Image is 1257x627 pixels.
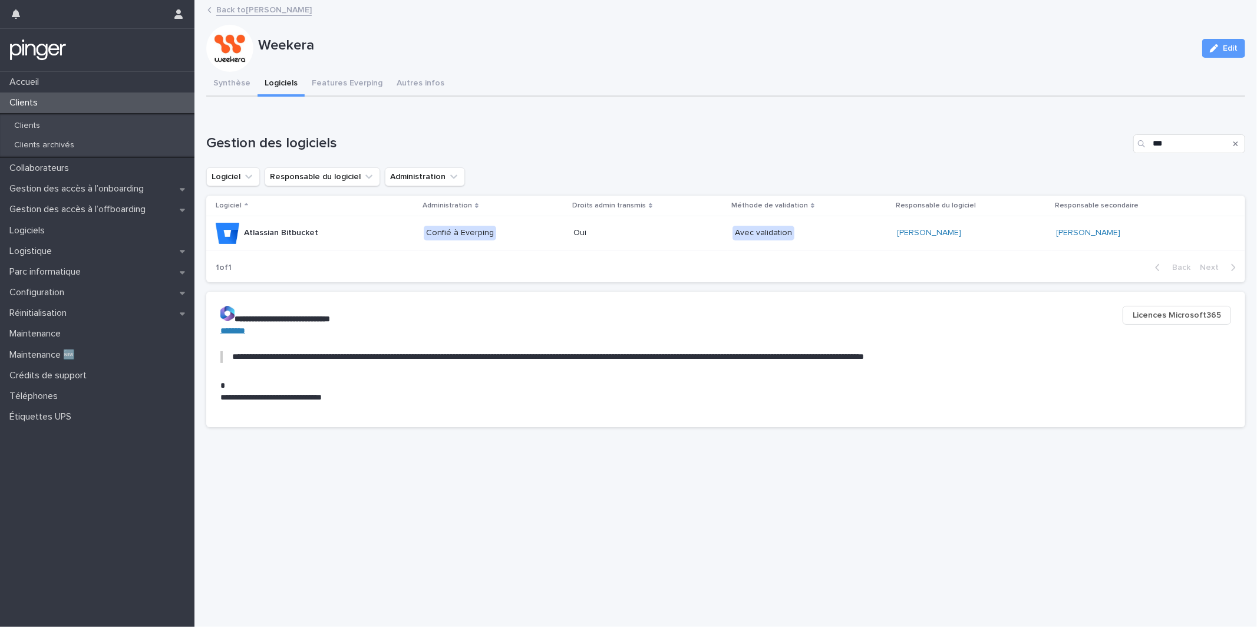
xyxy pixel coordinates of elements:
div: Avec validation [733,226,794,240]
p: Téléphones [5,391,67,402]
tr: Atlassian BitbucketConfié à EverpingOuiAvec validation[PERSON_NAME] [PERSON_NAME] [206,216,1245,250]
p: Responsable du logiciel [896,199,976,212]
h1: Gestion des logiciels [206,135,1129,152]
button: Responsable du logiciel [265,167,380,186]
p: Responsable secondaire [1055,199,1139,212]
button: Next [1195,262,1245,273]
p: Logistique [5,246,61,257]
p: Gestion des accès à l’onboarding [5,183,153,194]
span: Next [1200,263,1226,272]
input: Search [1133,134,1245,153]
p: Réinitialisation [5,308,76,319]
p: Maintenance [5,328,70,339]
p: Atlassian Bitbucket [244,228,318,238]
button: Back [1146,262,1195,273]
img: Z [220,306,235,321]
button: Edit [1202,39,1245,58]
p: Oui [573,228,672,238]
p: Accueil [5,77,48,88]
p: 1 of 1 [206,253,241,282]
p: Méthode de validation [731,199,808,212]
span: Back [1165,263,1190,272]
button: Autres infos [390,72,451,97]
span: Licences Microsoft365 [1133,309,1221,321]
p: Weekera [258,37,1193,54]
p: Clients [5,121,50,131]
p: Logiciel [216,199,242,212]
img: mTgBEunGTSyRkCgitkcU [9,38,67,62]
p: Gestion des accès à l’offboarding [5,204,155,215]
p: Parc informatique [5,266,90,278]
p: Administration [423,199,472,212]
button: Logiciel [206,167,260,186]
div: Confié à Everping [424,226,496,240]
button: Synthèse [206,72,258,97]
a: Back to[PERSON_NAME] [216,2,312,16]
p: Collaborateurs [5,163,78,174]
p: Crédits de support [5,370,96,381]
p: Clients [5,97,47,108]
p: Configuration [5,287,74,298]
button: Features Everping [305,72,390,97]
p: Droits admin transmis [572,199,646,212]
button: Logiciels [258,72,305,97]
p: Maintenance 🆕 [5,349,84,361]
p: Étiquettes UPS [5,411,81,423]
a: [PERSON_NAME] [1057,228,1121,238]
p: Logiciels [5,225,54,236]
a: [PERSON_NAME] [898,228,962,238]
button: Licences Microsoft365 [1123,306,1231,325]
p: Clients archivés [5,140,84,150]
span: Edit [1223,44,1238,52]
button: Administration [385,167,465,186]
